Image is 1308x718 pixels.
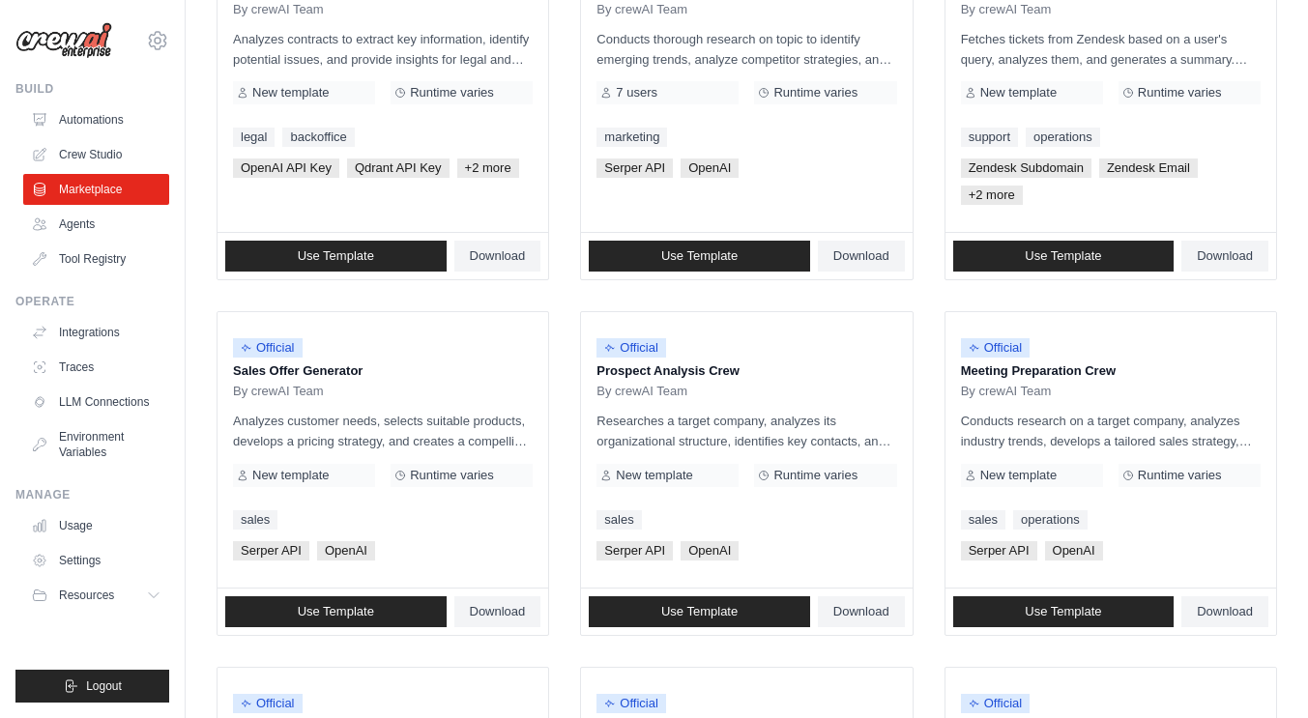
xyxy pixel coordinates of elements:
span: Official [596,338,666,358]
span: Runtime varies [1138,468,1222,483]
div: Build [15,81,169,97]
span: Serper API [961,541,1037,560]
span: By crewAI Team [233,2,324,17]
span: By crewAI Team [596,384,687,399]
span: OpenAI [681,541,739,560]
span: Official [233,694,303,713]
a: Tool Registry [23,244,169,274]
a: Marketplace [23,174,169,205]
span: OpenAI API Key [233,158,339,178]
a: support [961,128,1018,147]
span: Download [833,604,889,619]
span: Use Template [298,604,374,619]
a: sales [961,510,1005,530]
a: Use Template [589,241,810,272]
p: Meeting Preparation Crew [961,361,1261,381]
div: Operate [15,294,169,309]
a: marketing [596,128,667,147]
a: Crew Studio [23,139,169,170]
span: By crewAI Team [596,2,687,17]
p: Analyzes contracts to extract key information, identify potential issues, and provide insights fo... [233,29,533,70]
span: New template [980,468,1057,483]
div: Manage [15,487,169,503]
a: Download [454,596,541,627]
p: Analyzes customer needs, selects suitable products, develops a pricing strategy, and creates a co... [233,411,533,451]
a: Download [1181,596,1268,627]
span: New template [616,468,692,483]
a: Environment Variables [23,421,169,468]
a: Download [1181,241,1268,272]
span: Runtime varies [773,468,857,483]
img: Logo [15,22,112,59]
span: Zendesk Subdomain [961,158,1091,178]
a: Download [818,241,905,272]
span: Download [1197,604,1253,619]
a: operations [1013,510,1088,530]
span: Use Template [1025,604,1101,619]
a: Use Template [225,241,447,272]
span: Runtime varies [1138,85,1222,101]
span: Official [596,694,666,713]
a: backoffice [282,128,354,147]
span: +2 more [457,158,519,178]
p: Researches a target company, analyzes its organizational structure, identifies key contacts, and ... [596,411,896,451]
a: sales [596,510,641,530]
a: operations [1026,128,1100,147]
span: By crewAI Team [961,2,1052,17]
span: Download [470,604,526,619]
span: Serper API [596,541,673,560]
button: Resources [23,580,169,611]
button: Logout [15,670,169,703]
a: sales [233,510,277,530]
span: Logout [86,678,122,694]
a: Usage [23,510,169,541]
a: Use Template [225,596,447,627]
p: Conducts thorough research on topic to identify emerging trends, analyze competitor strategies, a... [596,29,896,70]
span: New template [252,468,329,483]
span: +2 more [961,186,1023,205]
p: Fetches tickets from Zendesk based on a user's query, analyzes them, and generates a summary. Out... [961,29,1261,70]
span: Download [833,248,889,264]
span: Official [961,338,1031,358]
a: Use Template [589,596,810,627]
a: Automations [23,104,169,135]
a: Use Template [953,596,1175,627]
a: Agents [23,209,169,240]
span: Resources [59,588,114,603]
a: Integrations [23,317,169,348]
span: By crewAI Team [233,384,324,399]
span: Serper API [596,158,673,178]
span: Official [233,338,303,358]
span: Use Template [661,248,738,264]
a: Download [818,596,905,627]
span: OpenAI [317,541,375,560]
span: OpenAI [1045,541,1103,560]
a: legal [233,128,275,147]
p: Conducts research on a target company, analyzes industry trends, develops a tailored sales strate... [961,411,1261,451]
a: Download [454,241,541,272]
span: New template [252,85,329,101]
span: Official [961,694,1031,713]
a: Use Template [953,241,1175,272]
span: Download [1197,248,1253,264]
span: Runtime varies [410,468,494,483]
span: Serper API [233,541,309,560]
a: LLM Connections [23,387,169,417]
span: OpenAI [681,158,739,178]
a: Traces [23,352,169,383]
span: Use Template [661,604,738,619]
span: Runtime varies [773,85,857,101]
span: Download [470,248,526,264]
span: 7 users [616,85,657,101]
span: New template [980,85,1057,101]
span: Zendesk Email [1099,158,1198,178]
span: Use Template [298,248,374,264]
p: Sales Offer Generator [233,361,533,381]
p: Prospect Analysis Crew [596,361,896,381]
span: Runtime varies [410,85,494,101]
span: Use Template [1025,248,1101,264]
a: Settings [23,545,169,576]
span: Qdrant API Key [347,158,450,178]
span: By crewAI Team [961,384,1052,399]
